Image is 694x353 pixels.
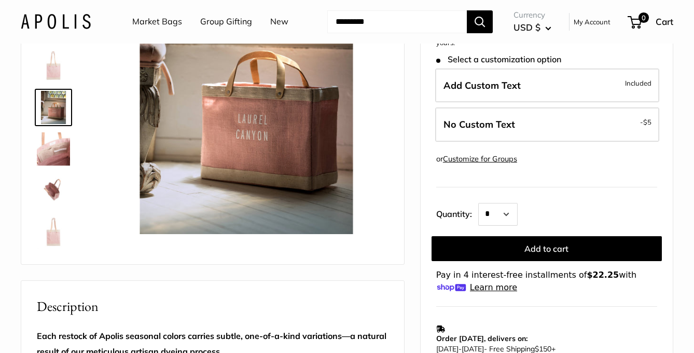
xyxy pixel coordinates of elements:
img: Market Tote in Blush with Shadow Monogram [37,215,70,249]
h2: Description [37,296,388,317]
a: Customize for Groups [443,154,517,164]
span: No Custom Text [443,118,515,130]
button: Add to cart [432,236,662,261]
img: Apolis [21,14,91,29]
span: Cart [656,16,673,27]
img: description_Seal of authenticity printed on the backside of every bag. [37,49,70,83]
span: - [640,116,651,128]
span: Add Custom Text [443,79,521,91]
a: Market Tote in Blush with Shadow Monogram [35,130,72,168]
label: Leave Blank [435,107,659,142]
a: Market Bags [132,14,182,30]
span: Included [625,77,651,89]
img: Market Tote in Blush with Shadow Monogram [37,91,70,124]
span: USD $ [513,22,540,33]
img: Market Tote in Blush with Shadow Monogram [37,132,70,166]
img: Market Tote in Blush with Shadow Monogram [37,174,70,207]
span: $5 [643,118,651,126]
span: 0 [639,12,649,23]
a: Market Tote in Blush with Shadow Monogram [35,213,72,251]
a: Group Gifting [200,14,252,30]
a: 0 Cart [629,13,673,30]
button: USD $ [513,19,551,36]
a: New [270,14,288,30]
a: Market Tote in Blush with Shadow Monogram [35,89,72,126]
a: description_Seal of authenticity printed on the backside of every bag. [35,47,72,85]
span: Select a customization option [436,55,561,64]
a: My Account [574,16,610,28]
input: Search... [327,10,467,33]
span: Currency [513,8,551,22]
strong: Order [DATE], delivers on: [436,334,528,343]
button: Search [467,10,493,33]
a: Market Tote in Blush with Shadow Monogram [35,172,72,209]
div: or [436,152,517,166]
label: Quantity: [436,200,478,226]
label: Add Custom Text [435,69,659,103]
